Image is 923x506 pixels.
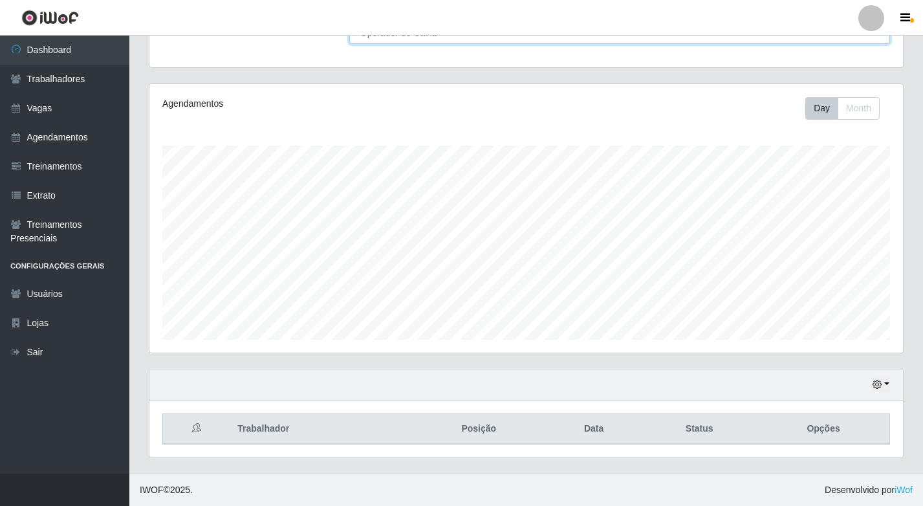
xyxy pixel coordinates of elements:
[140,485,164,495] span: IWOF
[805,97,880,120] div: First group
[230,414,411,445] th: Trabalhador
[21,10,79,26] img: CoreUI Logo
[805,97,838,120] button: Day
[140,483,193,497] span: © 2025 .
[641,414,757,445] th: Status
[162,97,454,111] div: Agendamentos
[838,97,880,120] button: Month
[895,485,913,495] a: iWof
[805,97,890,120] div: Toolbar with button groups
[825,483,913,497] span: Desenvolvido por
[757,414,889,445] th: Opções
[411,414,547,445] th: Posição
[547,414,641,445] th: Data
